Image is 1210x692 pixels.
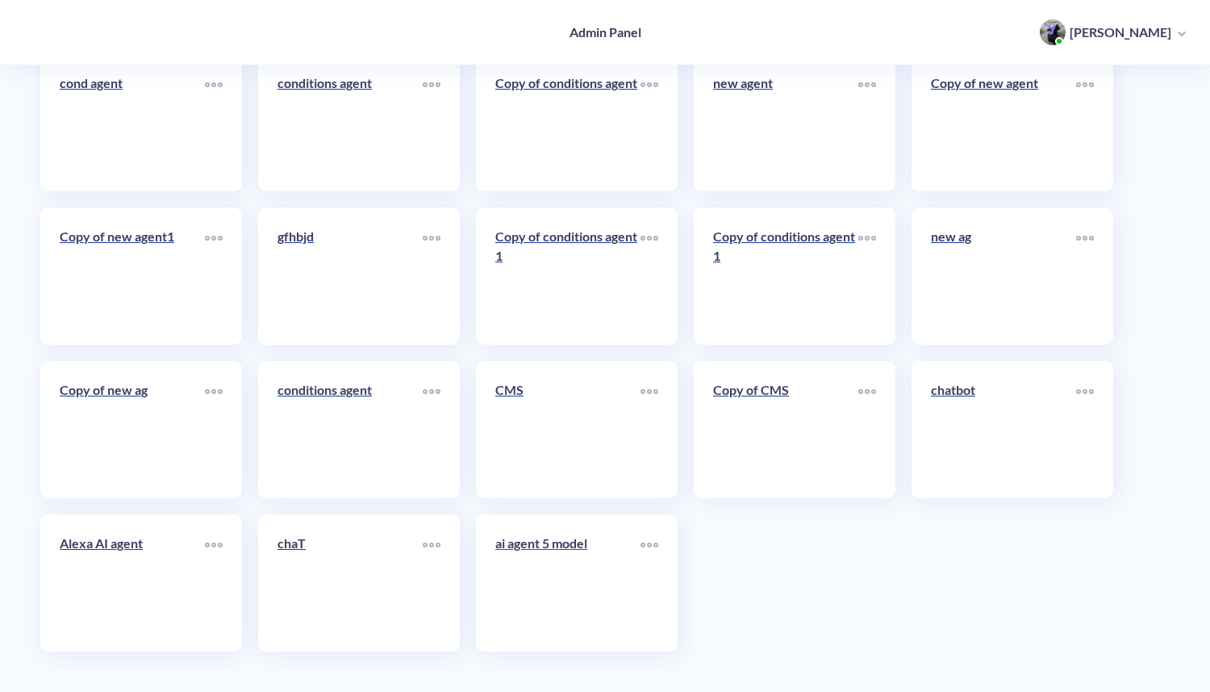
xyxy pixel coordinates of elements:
[713,73,858,172] a: new agent
[1040,19,1066,45] img: user photo
[495,227,640,325] a: Copy of conditions agent1
[277,534,423,632] a: chaT
[931,227,1076,246] p: new ag
[277,380,423,400] p: conditions agent
[1032,18,1194,47] button: user photo[PERSON_NAME]
[277,73,423,172] a: conditions agent
[60,73,205,172] a: cond agent
[931,73,1076,172] a: Copy of new agent
[931,380,1076,400] p: chatbot
[60,534,205,632] a: Alexa AI agent
[713,380,858,479] a: Copy of CMS
[495,534,640,632] a: ai agent 5 model
[1070,23,1171,41] p: [PERSON_NAME]
[277,534,423,553] p: chaT
[60,73,205,93] p: cond agent
[495,227,640,266] p: Copy of conditions agent1
[277,227,423,325] a: gfhbjd
[495,380,640,479] a: CMS
[931,380,1076,479] a: chatbot
[277,227,423,246] p: gfhbjd
[60,380,205,400] p: Copy of new ag
[931,227,1076,325] a: new ag
[60,227,205,325] a: Copy of new agent1
[713,227,858,266] p: Copy of conditions agent1
[495,73,640,93] p: Copy of conditions agent
[713,227,858,325] a: Copy of conditions agent1
[495,534,640,553] p: ai agent 5 model
[495,380,640,400] p: CMS
[931,73,1076,93] p: Copy of new agent
[277,73,423,93] p: conditions agent
[60,534,205,553] p: Alexa AI agent
[60,380,205,479] a: Copy of new ag
[713,380,858,400] p: Copy of CMS
[495,73,640,172] a: Copy of conditions agent
[570,24,641,40] h4: Admin Panel
[60,227,205,246] p: Copy of new agent1
[277,380,423,479] a: conditions agent
[713,73,858,93] p: new agent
